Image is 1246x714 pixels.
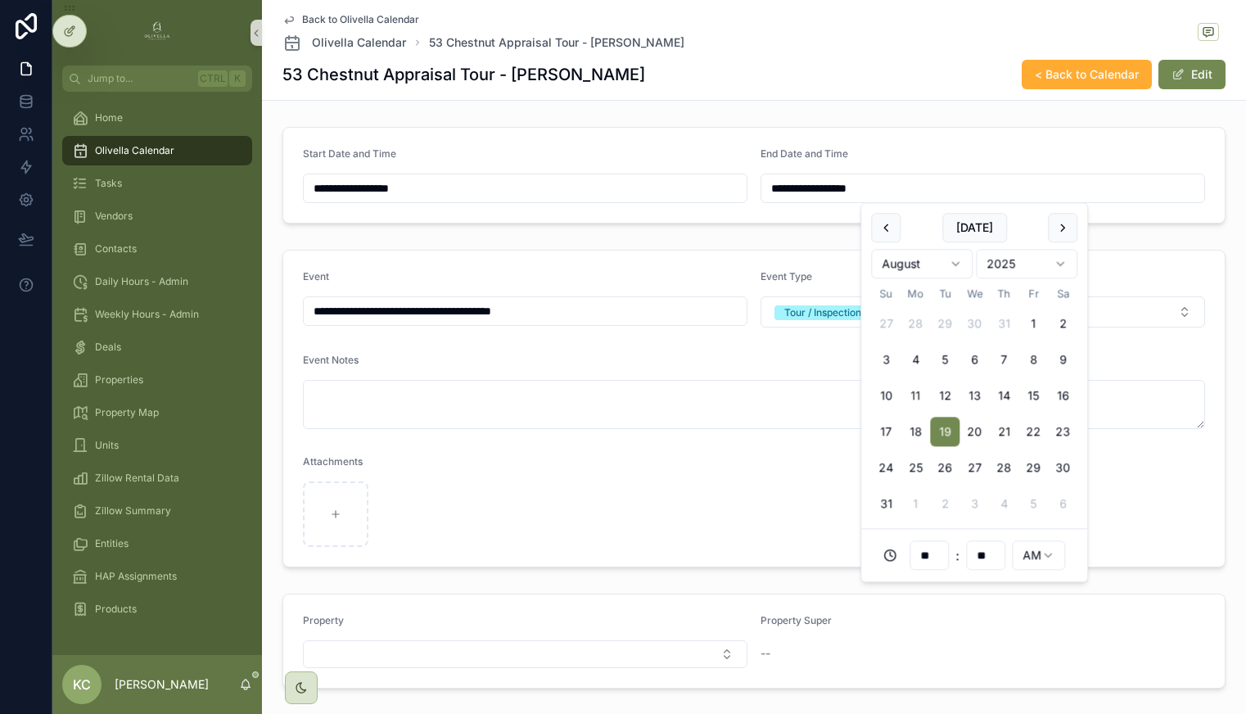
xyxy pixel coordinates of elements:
[871,285,901,302] th: Sunday
[871,346,901,375] button: Sunday, August 3rd, 2025
[1035,66,1139,83] span: < Back to Calendar
[282,13,419,26] a: Back to Olivella Calendar
[1022,60,1152,89] button: < Back to Calendar
[871,382,901,411] button: Sunday, August 10th, 2025
[95,111,123,124] span: Home
[930,382,959,411] button: Tuesday, August 12th, 2025
[303,640,747,668] button: Select Button
[901,285,930,302] th: Monday
[95,275,188,288] span: Daily Hours - Admin
[1048,285,1077,302] th: Saturday
[62,300,252,329] a: Weekly Hours - Admin
[901,382,930,411] button: Today, Monday, August 11th, 2025
[73,675,91,694] span: KC
[1018,454,1048,483] button: Friday, August 29th, 2025
[95,210,133,223] span: Vendors
[989,310,1018,339] button: Thursday, July 31st, 2025
[95,603,137,616] span: Products
[989,382,1018,411] button: Thursday, August 14th, 2025
[282,63,645,86] h1: 53 Chestnut Appraisal Tour - [PERSON_NAME]
[761,614,832,626] span: Property Super
[62,169,252,198] a: Tasks
[52,92,262,645] div: scrollable content
[959,418,989,447] button: Wednesday, August 20th, 2025
[62,332,252,362] a: Deals
[901,310,930,339] button: Monday, July 28th, 2025
[95,308,199,321] span: Weekly Hours - Admin
[1018,310,1048,339] button: Friday, August 1st, 2025
[95,439,119,452] span: Units
[930,454,959,483] button: Tuesday, August 26th, 2025
[115,676,209,693] p: [PERSON_NAME]
[62,103,252,133] a: Home
[930,346,959,375] button: Tuesday, August 5th, 2025
[871,310,901,339] button: Sunday, July 27th, 2025
[62,365,252,395] a: Properties
[95,472,179,485] span: Zillow Rental Data
[784,305,906,320] div: Tour / Inspection / Move In
[1048,418,1077,447] button: Saturday, August 23rd, 2025
[1018,490,1048,519] button: Friday, September 5th, 2025
[989,454,1018,483] button: Thursday, August 28th, 2025
[144,20,170,46] img: App logo
[62,463,252,493] a: Zillow Rental Data
[95,504,171,517] span: Zillow Summary
[989,490,1018,519] button: Thursday, September 4th, 2025
[942,213,1007,242] button: [DATE]
[1048,490,1077,519] button: Saturday, September 6th, 2025
[95,242,137,255] span: Contacts
[1048,454,1077,483] button: Saturday, August 30th, 2025
[959,346,989,375] button: Wednesday, August 6th, 2025
[1048,310,1077,339] button: Saturday, August 2nd, 2025
[95,341,121,354] span: Deals
[959,490,989,519] button: Wednesday, September 3rd, 2025
[1158,60,1226,89] button: Edit
[1018,382,1048,411] button: Friday, August 15th, 2025
[95,570,177,583] span: HAP Assignments
[1048,346,1077,375] button: Saturday, August 9th, 2025
[62,201,252,231] a: Vendors
[959,310,989,339] button: Wednesday, July 30th, 2025
[303,455,363,468] span: Attachments
[62,496,252,526] a: Zillow Summary
[930,310,959,339] button: Tuesday, July 29th, 2025
[871,285,1077,518] table: August 2025
[62,594,252,624] a: Products
[901,490,930,519] button: Monday, September 1st, 2025
[901,454,930,483] button: Monday, August 25th, 2025
[959,454,989,483] button: Wednesday, August 27th, 2025
[1048,382,1077,411] button: Saturday, August 16th, 2025
[871,418,901,447] button: Sunday, August 17th, 2025
[88,72,192,85] span: Jump to...
[62,529,252,558] a: Entities
[930,490,959,519] button: Tuesday, September 2nd, 2025
[930,418,959,447] button: Tuesday, August 19th, 2025, selected
[429,34,684,51] a: 53 Chestnut Appraisal Tour - [PERSON_NAME]
[62,234,252,264] a: Contacts
[871,490,901,519] button: Sunday, August 31st, 2025
[1018,285,1048,302] th: Friday
[761,296,1205,328] button: Select Button
[901,346,930,375] button: Monday, August 4th, 2025
[302,13,419,26] span: Back to Olivella Calendar
[989,346,1018,375] button: Thursday, August 7th, 2025
[959,382,989,411] button: Wednesday, August 13th, 2025
[761,147,848,160] span: End Date and Time
[62,267,252,296] a: Daily Hours - Admin
[95,406,159,419] span: Property Map
[871,540,1077,572] div: :
[871,454,901,483] button: Sunday, August 24th, 2025
[901,418,930,447] button: Monday, August 18th, 2025
[282,33,406,52] a: Olivella Calendar
[761,270,812,282] span: Event Type
[62,398,252,427] a: Property Map
[95,537,129,550] span: Entities
[959,285,989,302] th: Wednesday
[1018,346,1048,375] button: Friday, August 8th, 2025
[95,144,174,157] span: Olivella Calendar
[989,285,1018,302] th: Thursday
[62,431,252,460] a: Units
[930,285,959,302] th: Tuesday
[62,66,252,92] button: Jump to...CtrlK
